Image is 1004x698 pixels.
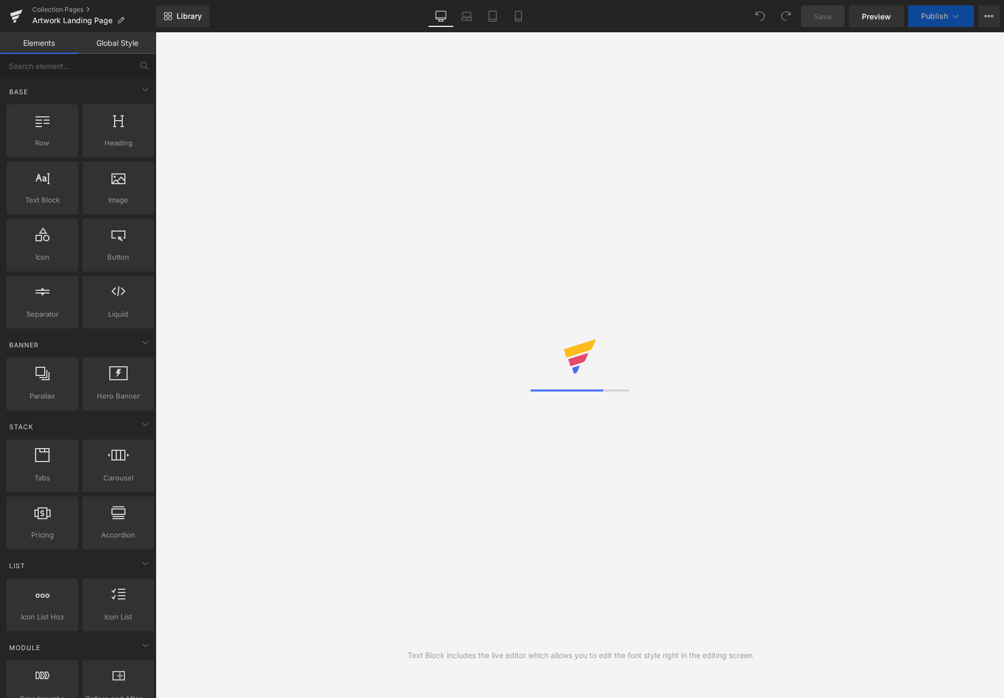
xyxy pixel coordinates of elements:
button: More [978,5,1000,27]
span: Artwork Landing Page [32,16,113,25]
span: Heading [86,137,151,149]
button: Undo [749,5,771,27]
a: Desktop [428,5,454,27]
span: Image [86,194,151,206]
a: Global Style [78,32,156,54]
span: Row [10,137,75,149]
a: New Library [156,5,209,27]
span: Pricing [10,529,75,541]
span: Icon List [86,611,151,623]
span: Parallax [10,390,75,402]
span: Accordion [86,529,151,541]
span: Banner [8,340,40,350]
a: Preview [849,5,904,27]
span: Liquid [86,309,151,320]
span: Publish [921,12,948,20]
span: Button [86,252,151,263]
a: Collection Pages [32,5,156,14]
span: List [8,561,26,571]
span: Save [814,11,832,22]
span: Base [8,87,29,97]
a: Laptop [454,5,480,27]
span: Text Block [10,194,75,206]
span: Icon List Hoz [10,611,75,623]
a: Tablet [480,5,505,27]
span: Stack [8,422,34,432]
button: Redo [775,5,797,27]
button: Publish [908,5,974,27]
span: Library [177,11,202,21]
span: Separator [10,309,75,320]
span: Module [8,643,41,653]
span: Carousel [86,472,151,484]
a: Mobile [505,5,531,27]
span: Preview [862,11,891,22]
div: Text Block includes the live editor which allows you to edit the font style right in the editing ... [408,650,753,661]
span: Hero Banner [86,390,151,402]
span: Icon [10,252,75,263]
span: Tabs [10,472,75,484]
